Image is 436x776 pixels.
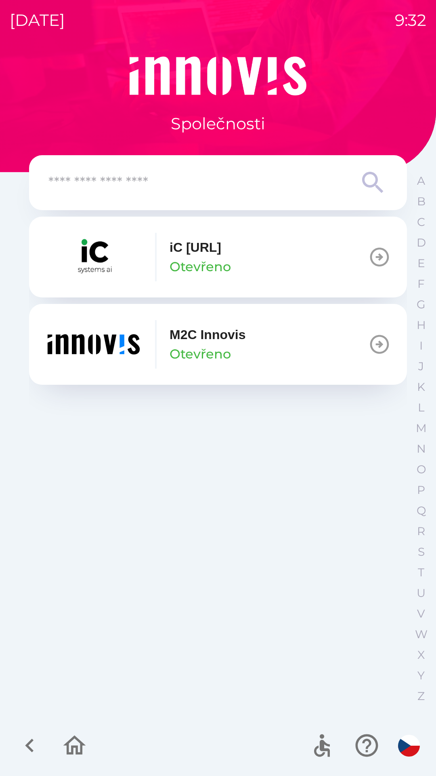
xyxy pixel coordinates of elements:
p: J [418,359,424,373]
p: iC [URL] [170,238,221,257]
button: K [411,377,431,397]
button: M [411,418,431,439]
p: L [418,401,424,415]
img: cs flag [398,735,420,757]
button: H [411,315,431,335]
button: G [411,294,431,315]
p: T [418,565,424,580]
p: Y [417,668,425,683]
button: O [411,459,431,480]
p: D [417,236,426,250]
button: P [411,480,431,500]
p: Z [417,689,425,703]
p: C [417,215,425,229]
button: T [411,562,431,583]
button: W [411,624,431,645]
button: Q [411,500,431,521]
p: N [417,442,426,456]
button: V [411,603,431,624]
p: Q [417,504,426,518]
p: 9:32 [395,8,426,32]
button: E [411,253,431,274]
p: A [417,174,425,188]
button: I [411,335,431,356]
button: J [411,356,431,377]
p: Společnosti [171,112,265,136]
p: K [417,380,425,394]
button: C [411,212,431,232]
button: S [411,542,431,562]
button: iC [URL]Otevřeno [29,217,407,297]
p: I [419,339,423,353]
p: B [417,194,426,209]
img: Logo [29,57,407,95]
p: M [416,421,427,435]
button: X [411,645,431,665]
button: Y [411,665,431,686]
img: ef454dd6-c04b-4b09-86fc-253a1223f7b7.png [45,320,142,369]
button: F [411,274,431,294]
p: G [417,297,426,312]
p: Otevřeno [170,257,231,276]
button: L [411,397,431,418]
button: R [411,521,431,542]
p: X [417,648,425,662]
button: M2C InnovisOtevřeno [29,304,407,385]
p: S [418,545,425,559]
p: W [415,627,428,641]
p: Otevřeno [170,344,231,364]
p: O [417,462,426,477]
p: F [417,277,425,291]
p: V [417,607,425,621]
p: P [417,483,425,497]
button: U [411,583,431,603]
button: D [411,232,431,253]
img: 0b57a2db-d8c2-416d-bc33-8ae43c84d9d8.png [45,233,142,281]
button: N [411,439,431,459]
p: R [417,524,425,538]
p: M2C Innovis [170,325,245,344]
button: B [411,191,431,212]
button: A [411,171,431,191]
button: Z [411,686,431,706]
p: [DATE] [10,8,65,32]
p: U [417,586,426,600]
p: H [417,318,426,332]
p: E [417,256,425,270]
